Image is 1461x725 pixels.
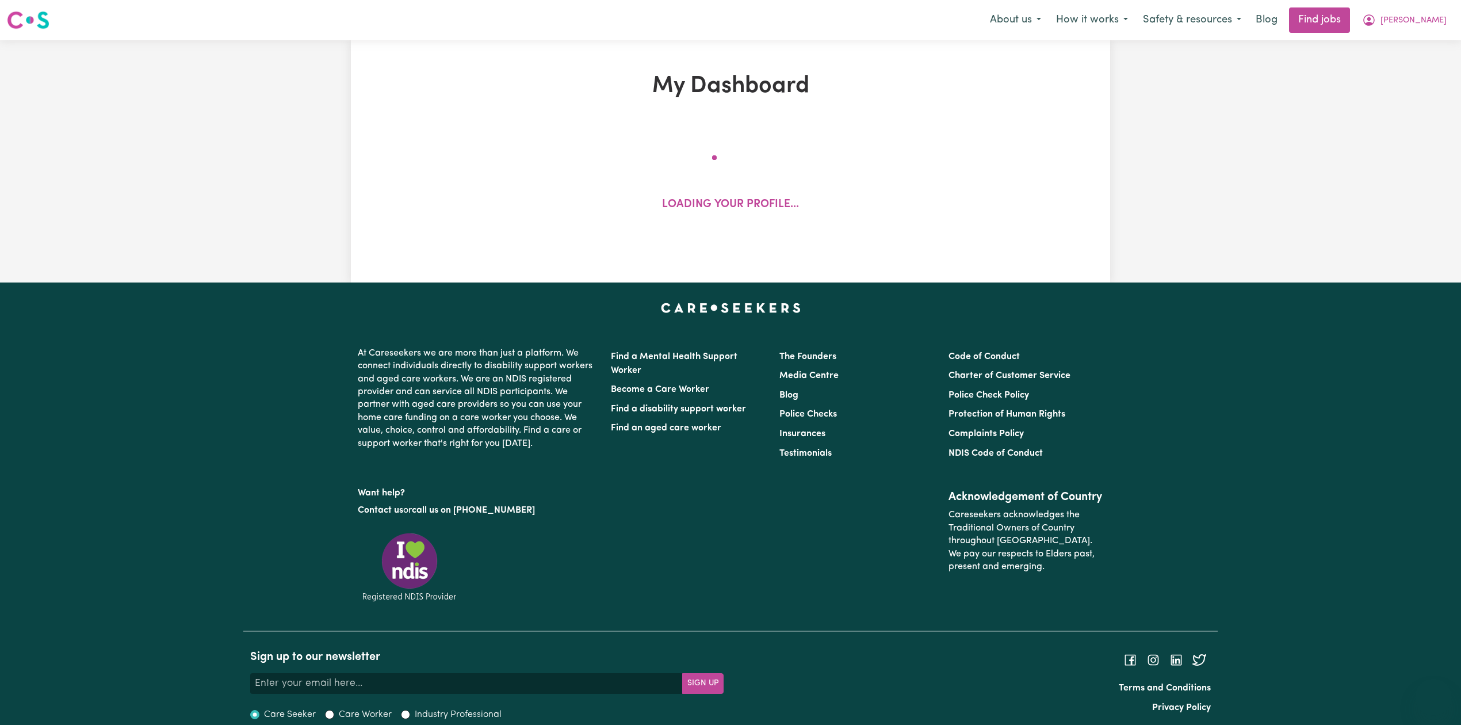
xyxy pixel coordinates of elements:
a: NDIS Code of Conduct [948,449,1043,458]
h2: Acknowledgement of Country [948,490,1103,504]
img: Careseekers logo [7,10,49,30]
a: Police Check Policy [948,391,1029,400]
a: Privacy Policy [1152,703,1211,712]
a: Terms and Conditions [1119,684,1211,693]
a: Media Centre [779,371,839,380]
a: Find jobs [1289,7,1350,33]
a: Find an aged care worker [611,423,721,433]
label: Industry Professional [415,708,502,722]
p: Want help? [358,482,597,499]
img: Registered NDIS provider [358,531,461,603]
button: How it works [1049,8,1135,32]
h2: Sign up to our newsletter [250,650,724,664]
a: Follow Careseekers on Twitter [1192,655,1206,665]
a: Complaints Policy [948,429,1024,438]
a: Careseekers logo [7,7,49,33]
a: Blog [779,391,798,400]
a: Charter of Customer Service [948,371,1070,380]
a: Follow Careseekers on Facebook [1123,655,1137,665]
label: Care Seeker [264,708,316,722]
p: Loading your profile... [662,197,799,213]
a: call us on [PHONE_NUMBER] [412,506,535,515]
a: Contact us [358,506,403,515]
a: Careseekers home page [661,303,801,312]
input: Enter your email here... [250,673,683,694]
iframe: Button to launch messaging window [1415,679,1452,716]
button: About us [982,8,1049,32]
button: Subscribe [682,673,724,694]
label: Care Worker [339,708,392,722]
a: Testimonials [779,449,832,458]
a: Blog [1249,7,1284,33]
a: Protection of Human Rights [948,410,1065,419]
button: My Account [1355,8,1454,32]
p: or [358,499,597,521]
a: Find a disability support worker [611,405,746,414]
a: Follow Careseekers on Instagram [1146,655,1160,665]
a: The Founders [779,352,836,361]
button: Safety & resources [1135,8,1249,32]
p: At Careseekers we are more than just a platform. We connect individuals directly to disability su... [358,342,597,455]
a: Insurances [779,429,825,438]
a: Police Checks [779,410,837,419]
h1: My Dashboard [484,72,977,100]
a: Follow Careseekers on LinkedIn [1169,655,1183,665]
a: Find a Mental Health Support Worker [611,352,737,375]
span: [PERSON_NAME] [1380,14,1447,27]
a: Code of Conduct [948,352,1020,361]
p: Careseekers acknowledges the Traditional Owners of Country throughout [GEOGRAPHIC_DATA]. We pay o... [948,504,1103,578]
a: Become a Care Worker [611,385,709,394]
